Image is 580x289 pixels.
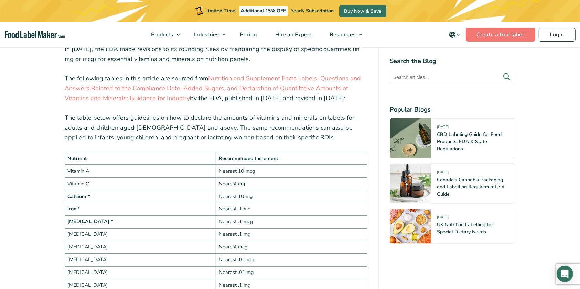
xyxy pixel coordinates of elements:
[466,28,535,42] a: Create a free label
[192,31,220,38] span: Industries
[339,5,386,17] a: Buy Now & Save
[291,8,334,14] span: Yearly Subscription
[437,176,505,197] a: Canada’s Cannabis Packaging and Labelling Requirements: A Guide
[65,254,216,267] td: [MEDICAL_DATA]
[437,124,449,132] span: [DATE]
[390,56,515,66] h4: Search the Blog
[273,31,312,38] span: Hire an Expert
[437,131,502,152] a: CBD Labeling Guide for Food Products: FDA & State Regulations
[216,190,367,203] td: Nearest 10 mg
[65,241,216,254] td: [MEDICAL_DATA]
[65,165,216,178] td: Vitamin A
[149,31,174,38] span: Products
[267,22,319,47] a: Hire an Expert
[67,206,80,212] strong: Iron *
[216,254,367,267] td: Nearest .01 mg
[216,267,367,279] td: Nearest .01 mg
[142,22,184,47] a: Products
[67,155,87,162] strong: Nutrient
[219,155,278,162] strong: Recommended Increment
[216,229,367,241] td: Nearest .1 mg
[437,221,493,235] a: UK Nutrition Labelling for Special Dietary Needs
[231,22,265,47] a: Pricing
[390,70,515,84] input: Search articles...
[437,169,449,177] span: [DATE]
[539,28,576,42] a: Login
[65,73,367,103] p: The following tables in this article are sourced from by the FDA, published in [DATE] and revised...
[216,203,367,216] td: Nearest .1 mg
[239,6,288,16] span: Additional 15% OFF
[216,216,367,229] td: Nearest .1 mcg
[216,241,367,254] td: Nearest mcg
[557,266,573,282] div: Open Intercom Messenger
[205,8,236,14] span: Limited Time!
[65,44,367,64] p: In [DATE], the FDA made revisions to its rounding rules by mandating the display of specific quan...
[65,113,367,142] p: The table below offers guidelines on how to declare the amounts of vitamins and minerals on label...
[437,215,449,222] span: [DATE]
[216,165,367,178] td: Nearest 10 mcg
[216,178,367,190] td: Nearest mg
[321,22,366,47] a: Resources
[65,267,216,279] td: [MEDICAL_DATA]
[65,74,361,102] a: Nutrition and Supplement Facts Labels: Questions and Answers Related to the Compliance Date, Adde...
[185,22,229,47] a: Industries
[65,229,216,241] td: [MEDICAL_DATA]
[238,31,258,38] span: Pricing
[67,193,90,200] strong: Calcium *
[328,31,357,38] span: Resources
[67,218,113,225] strong: [MEDICAL_DATA] *
[65,178,216,190] td: Vitamin C
[390,105,515,114] h4: Popular Blogs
